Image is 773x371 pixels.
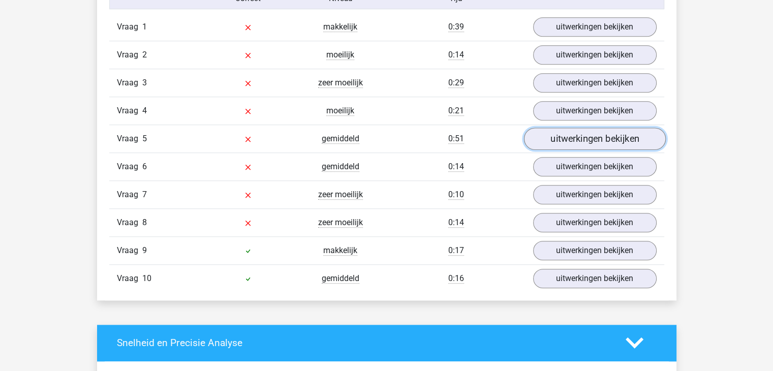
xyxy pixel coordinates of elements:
[142,162,147,171] span: 6
[533,101,657,120] a: uitwerkingen bekijken
[533,269,657,288] a: uitwerkingen bekijken
[142,245,147,255] span: 9
[448,245,464,256] span: 0:17
[322,134,359,144] span: gemiddeld
[318,78,363,88] span: zeer moeilijk
[448,50,464,60] span: 0:14
[117,244,142,257] span: Vraag
[117,337,610,349] h4: Snelheid en Precisie Analyse
[117,189,142,201] span: Vraag
[117,272,142,285] span: Vraag
[142,22,147,32] span: 1
[142,78,147,87] span: 3
[523,128,665,150] a: uitwerkingen bekijken
[322,162,359,172] span: gemiddeld
[117,105,142,117] span: Vraag
[448,78,464,88] span: 0:29
[142,134,147,143] span: 5
[117,49,142,61] span: Vraag
[448,273,464,284] span: 0:16
[322,273,359,284] span: gemiddeld
[323,245,357,256] span: makkelijk
[533,185,657,204] a: uitwerkingen bekijken
[448,106,464,116] span: 0:21
[323,22,357,32] span: makkelijk
[117,133,142,145] span: Vraag
[117,217,142,229] span: Vraag
[326,50,354,60] span: moeilijk
[142,50,147,59] span: 2
[142,106,147,115] span: 4
[448,134,464,144] span: 0:51
[448,190,464,200] span: 0:10
[448,162,464,172] span: 0:14
[326,106,354,116] span: moeilijk
[117,77,142,89] span: Vraag
[318,190,363,200] span: zeer moeilijk
[142,273,151,283] span: 10
[533,241,657,260] a: uitwerkingen bekijken
[448,218,464,228] span: 0:14
[448,22,464,32] span: 0:39
[117,161,142,173] span: Vraag
[318,218,363,228] span: zeer moeilijk
[533,213,657,232] a: uitwerkingen bekijken
[533,45,657,65] a: uitwerkingen bekijken
[533,73,657,92] a: uitwerkingen bekijken
[142,218,147,227] span: 8
[533,17,657,37] a: uitwerkingen bekijken
[117,21,142,33] span: Vraag
[533,157,657,176] a: uitwerkingen bekijken
[142,190,147,199] span: 7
